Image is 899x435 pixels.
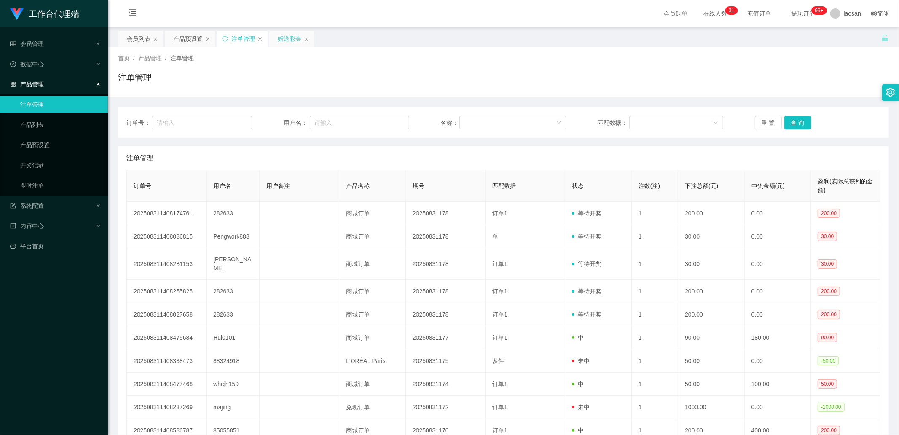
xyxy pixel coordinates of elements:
span: 订单1 [492,427,507,434]
span: 订单号 [134,183,151,189]
span: 订单1 [492,334,507,341]
td: 282633 [207,202,260,225]
td: 1 [632,202,678,225]
span: 订单1 [492,404,507,411]
td: 282633 [207,303,260,326]
span: 提现订单 [787,11,819,16]
i: 图标: profile [10,223,16,229]
td: 282633 [207,280,260,303]
td: 商城订单 [339,326,406,349]
span: 中奖金额(元) [751,183,785,189]
p: 1 [732,6,735,15]
td: 1 [632,303,678,326]
i: 图标: global [871,11,877,16]
td: 0.00 [745,225,811,248]
span: 订单1 [492,210,507,217]
span: -50.00 [818,356,839,365]
i: 图标: close [258,37,263,42]
p: 3 [729,6,732,15]
td: 0.00 [745,303,811,326]
td: 1 [632,280,678,303]
span: 盈利(实际总获利的金额) [818,178,873,193]
td: 商城订单 [339,248,406,280]
h1: 工作台代理端 [29,0,79,27]
span: 单 [492,233,498,240]
td: 商城订单 [339,280,406,303]
td: 1 [632,248,678,280]
td: 1 [632,349,678,373]
td: 180.00 [745,326,811,349]
td: L'ORÉAL Paris. [339,349,406,373]
a: 产品列表 [20,116,101,133]
span: 注数(注) [639,183,660,189]
button: 查 询 [784,116,811,129]
span: 等待开奖 [572,210,601,217]
span: 订单号： [126,118,152,127]
a: 开奖记录 [20,157,101,174]
span: 状态 [572,183,584,189]
i: 图标: sync [222,36,228,42]
i: 图标: appstore-o [10,81,16,87]
span: 注单管理 [170,55,194,62]
sup: 1030 [812,6,827,15]
td: 20250831178 [406,225,486,248]
div: 产品预设置 [173,31,203,47]
td: 20250831177 [406,326,486,349]
td: 50.00 [678,373,745,396]
span: 用户备注 [266,183,290,189]
span: 多件 [492,357,504,364]
td: 20250831178 [406,248,486,280]
span: 首页 [118,55,130,62]
span: 订单1 [492,311,507,318]
td: 202508311408255825 [127,280,207,303]
td: 20250831174 [406,373,486,396]
img: logo.9652507e.png [10,8,24,20]
td: 1 [632,326,678,349]
span: / [165,55,167,62]
span: 名称： [440,118,459,127]
a: 图标: dashboard平台首页 [10,238,101,255]
td: 200.00 [678,202,745,225]
i: 图标: check-circle-o [10,61,16,67]
td: 200.00 [678,280,745,303]
span: 未中 [572,357,590,364]
span: 未中 [572,404,590,411]
sup: 31 [725,6,738,15]
td: 1 [632,225,678,248]
i: 图标: close [153,37,158,42]
td: 202508311408086815 [127,225,207,248]
td: Pengwork888 [207,225,260,248]
td: 20250831178 [406,280,486,303]
a: 产品预设置 [20,137,101,153]
span: 充值订单 [743,11,776,16]
span: 30.00 [818,232,837,241]
span: 200.00 [818,287,840,296]
i: 图标: form [10,203,16,209]
div: 赠送彩金 [278,31,301,47]
i: 图标: down [713,120,718,126]
input: 请输入 [152,116,252,129]
span: 产品管理 [10,81,44,88]
td: 20250831172 [406,396,486,419]
a: 即时注单 [20,177,101,194]
td: whejh159 [207,373,260,396]
td: majing [207,396,260,419]
span: 等待开奖 [572,233,601,240]
div: 会员列表 [127,31,150,47]
td: 200.00 [678,303,745,326]
span: 30.00 [818,259,837,269]
span: 在线人数 [700,11,732,16]
td: 1000.00 [678,396,745,419]
span: 等待开奖 [572,288,601,295]
i: 图标: table [10,41,16,47]
td: 202508311408174761 [127,202,207,225]
span: 产品名称 [346,183,370,189]
input: 请输入 [310,116,409,129]
td: Hui0101 [207,326,260,349]
span: 90.00 [818,333,837,342]
span: 系统配置 [10,202,44,209]
td: 0.00 [745,396,811,419]
span: 期号 [413,183,424,189]
span: -1000.00 [818,403,844,412]
a: 工作台代理端 [10,10,79,17]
